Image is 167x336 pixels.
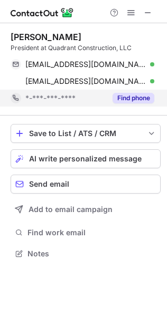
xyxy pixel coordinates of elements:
[11,175,161,194] button: Send email
[11,246,161,261] button: Notes
[29,155,142,163] span: AI write personalized message
[25,76,146,86] span: [EMAIL_ADDRESS][DOMAIN_NAME]
[11,124,161,143] button: save-profile-one-click
[11,200,161,219] button: Add to email campaign
[27,228,156,237] span: Find work email
[25,60,146,69] span: [EMAIL_ADDRESS][DOMAIN_NAME]
[11,43,161,53] div: President at Quadrant Construction, LLC
[27,249,156,258] span: Notes
[113,93,154,103] button: Reveal Button
[29,180,69,188] span: Send email
[11,6,74,19] img: ContactOut v5.3.10
[29,205,113,214] span: Add to email campaign
[11,32,81,42] div: [PERSON_NAME]
[29,129,142,138] div: Save to List / ATS / CRM
[11,149,161,168] button: AI write personalized message
[11,225,161,240] button: Find work email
